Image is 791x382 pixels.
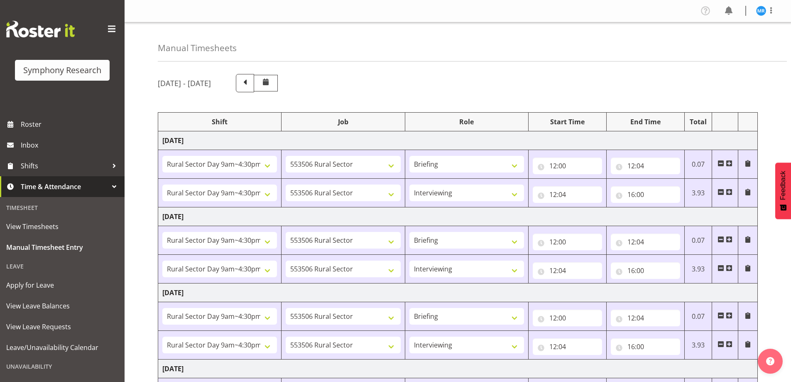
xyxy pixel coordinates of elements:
span: Shifts [21,160,108,172]
input: Click to select... [533,310,602,326]
td: 0.07 [684,302,712,331]
span: Manual Timesheet Entry [6,241,118,254]
input: Click to select... [611,158,680,174]
a: Manual Timesheet Entry [2,237,122,258]
input: Click to select... [611,338,680,355]
a: Apply for Leave [2,275,122,296]
div: Role [409,117,524,127]
img: michael-robinson11856.jpg [756,6,766,16]
div: Start Time [533,117,602,127]
input: Click to select... [533,158,602,174]
td: 0.07 [684,226,712,255]
span: Leave/Unavailability Calendar [6,341,118,354]
td: 3.93 [684,179,712,207]
input: Click to select... [533,338,602,355]
span: View Leave Balances [6,300,118,312]
span: View Timesheets [6,220,118,233]
td: [DATE] [158,283,758,302]
td: 3.93 [684,331,712,360]
div: End Time [611,117,680,127]
span: Time & Attendance [21,180,108,193]
div: Timesheet [2,199,122,216]
div: Symphony Research [23,64,101,76]
input: Click to select... [533,262,602,279]
input: Click to select... [533,234,602,250]
div: Job [286,117,400,127]
input: Click to select... [611,310,680,326]
input: Click to select... [611,234,680,250]
span: Inbox [21,139,120,151]
span: Feedback [779,171,787,200]
h4: Manual Timesheets [158,43,237,53]
img: help-xxl-2.png [766,357,774,365]
span: Roster [21,118,120,131]
div: Shift [162,117,277,127]
input: Click to select... [533,186,602,203]
a: View Leave Balances [2,296,122,316]
td: [DATE] [158,360,758,378]
span: View Leave Requests [6,320,118,333]
input: Click to select... [611,186,680,203]
td: 0.07 [684,150,712,179]
button: Feedback - Show survey [775,163,791,219]
td: 3.93 [684,255,712,283]
td: [DATE] [158,207,758,226]
input: Click to select... [611,262,680,279]
h5: [DATE] - [DATE] [158,79,211,88]
span: Apply for Leave [6,279,118,291]
a: View Timesheets [2,216,122,237]
td: [DATE] [158,131,758,150]
img: Rosterit website logo [6,21,75,37]
div: Unavailability [2,358,122,375]
div: Leave [2,258,122,275]
a: View Leave Requests [2,316,122,337]
div: Total [689,117,708,127]
a: Leave/Unavailability Calendar [2,337,122,358]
